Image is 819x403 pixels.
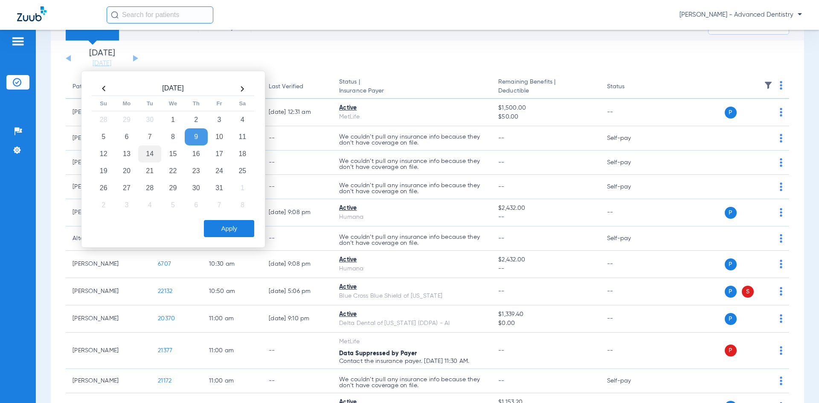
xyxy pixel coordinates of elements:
div: Active [339,283,485,292]
div: Blue Cross Blue Shield of [US_STATE] [339,292,485,301]
th: [DATE] [115,82,231,96]
img: group-dot-blue.svg [780,81,782,90]
span: -- [498,135,505,141]
span: P [725,207,737,219]
th: Remaining Benefits | [491,75,600,99]
span: -- [498,213,593,222]
span: P [725,258,737,270]
td: [PERSON_NAME] [66,333,151,369]
span: $2,432.00 [498,255,593,264]
td: -- [262,226,332,251]
li: [DATE] [76,49,128,68]
td: -- [600,99,658,126]
td: [DATE] 12:31 AM [262,99,332,126]
img: group-dot-blue.svg [780,314,782,323]
img: group-dot-blue.svg [780,346,782,355]
div: Humana [339,213,485,222]
span: [PERSON_NAME] - Advanced Dentistry [680,11,802,19]
span: Deductible [498,87,593,96]
td: [PERSON_NAME] [66,369,151,393]
td: 11:00 AM [202,333,262,369]
th: Status [600,75,658,99]
div: Active [339,104,485,113]
p: We couldn’t pull any insurance info because they don’t have coverage on file. [339,134,485,146]
span: -- [498,184,505,190]
img: group-dot-blue.svg [780,260,782,268]
td: Self-pay [600,126,658,151]
span: 21377 [158,348,172,354]
div: Humana [339,264,485,273]
td: 10:50 AM [202,278,262,305]
span: 20370 [158,316,175,322]
span: P [725,345,737,357]
span: S [742,286,754,298]
td: Self-pay [600,226,658,251]
span: $2,432.00 [498,204,593,213]
td: 10:30 AM [202,251,262,278]
td: -- [262,369,332,393]
td: -- [262,333,332,369]
td: [DATE] 5:06 PM [262,278,332,305]
p: We couldn’t pull any insurance info because they don’t have coverage on file. [339,377,485,389]
p: We couldn’t pull any insurance info because they don’t have coverage on file. [339,158,485,170]
p: Contact the insurance payer. [DATE] 11:30 AM. [339,358,485,364]
span: -- [498,235,505,241]
td: -- [262,126,332,151]
div: Patient Name [73,82,144,91]
td: [PERSON_NAME] [66,278,151,305]
img: Search Icon [111,11,119,19]
span: $50.00 [498,113,593,122]
div: Active [339,204,485,213]
div: Last Verified [269,82,303,91]
p: We couldn’t pull any insurance info because they don’t have coverage on file. [339,234,485,246]
div: Active [339,310,485,319]
td: Self-pay [600,175,658,199]
td: -- [600,199,658,226]
td: [PERSON_NAME] [66,251,151,278]
td: Self-pay [600,369,658,393]
td: [DATE] 9:08 PM [262,199,332,226]
img: hamburger-icon [11,36,25,46]
img: group-dot-blue.svg [780,134,782,142]
span: 21172 [158,378,171,384]
td: [PERSON_NAME] [66,305,151,333]
div: Last Verified [269,82,325,91]
span: $1,500.00 [498,104,593,113]
img: group-dot-blue.svg [780,208,782,217]
img: filter.svg [764,81,773,90]
td: Self-pay [600,151,658,175]
td: -- [262,151,332,175]
span: Insurance Payer [339,87,485,96]
span: $1,339.40 [498,310,593,319]
th: Status | [332,75,491,99]
img: Zuub Logo [17,6,46,21]
span: -- [498,348,505,354]
td: 11:00 AM [202,369,262,393]
span: P [725,107,737,119]
img: group-dot-blue.svg [780,158,782,167]
div: MetLife [339,113,485,122]
td: -- [600,278,658,305]
img: group-dot-blue.svg [780,108,782,116]
span: -- [498,159,505,165]
td: 11:00 AM [202,305,262,333]
a: [DATE] [76,59,128,68]
img: group-dot-blue.svg [780,234,782,243]
div: Active [339,255,485,264]
div: Patient Name [73,82,110,91]
input: Search for patients [107,6,213,23]
span: $0.00 [498,319,593,328]
div: Delta Dental of [US_STATE] (DDPA) - AI [339,319,485,328]
td: [DATE] 9:10 PM [262,305,332,333]
span: -- [498,378,505,384]
img: group-dot-blue.svg [780,183,782,191]
span: 22132 [158,288,172,294]
div: MetLife [339,337,485,346]
td: -- [600,251,658,278]
img: group-dot-blue.svg [780,287,782,296]
td: -- [262,175,332,199]
span: P [725,313,737,325]
p: We couldn’t pull any insurance info because they don’t have coverage on file. [339,183,485,194]
td: -- [600,333,658,369]
span: -- [498,264,593,273]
